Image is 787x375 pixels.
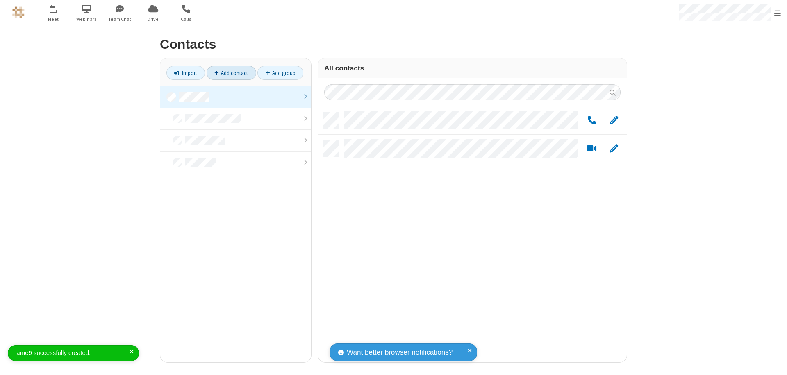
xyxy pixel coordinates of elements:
span: Webinars [71,16,102,23]
div: grid [318,106,627,362]
h3: All contacts [324,64,621,72]
button: Start a video meeting [584,144,600,154]
a: Import [166,66,205,80]
a: Add contact [207,66,256,80]
span: Drive [138,16,168,23]
span: Team Chat [105,16,135,23]
div: 1 [55,5,61,11]
button: Edit [606,115,622,126]
span: Meet [38,16,69,23]
span: Calls [171,16,202,23]
button: Edit [606,144,622,154]
h2: Contacts [160,37,627,52]
iframe: Chat [767,354,781,369]
a: Add group [257,66,303,80]
div: name9 successfully created. [13,348,130,358]
span: Want better browser notifications? [347,347,453,358]
img: QA Selenium DO NOT DELETE OR CHANGE [12,6,25,18]
button: Call by phone [584,115,600,126]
